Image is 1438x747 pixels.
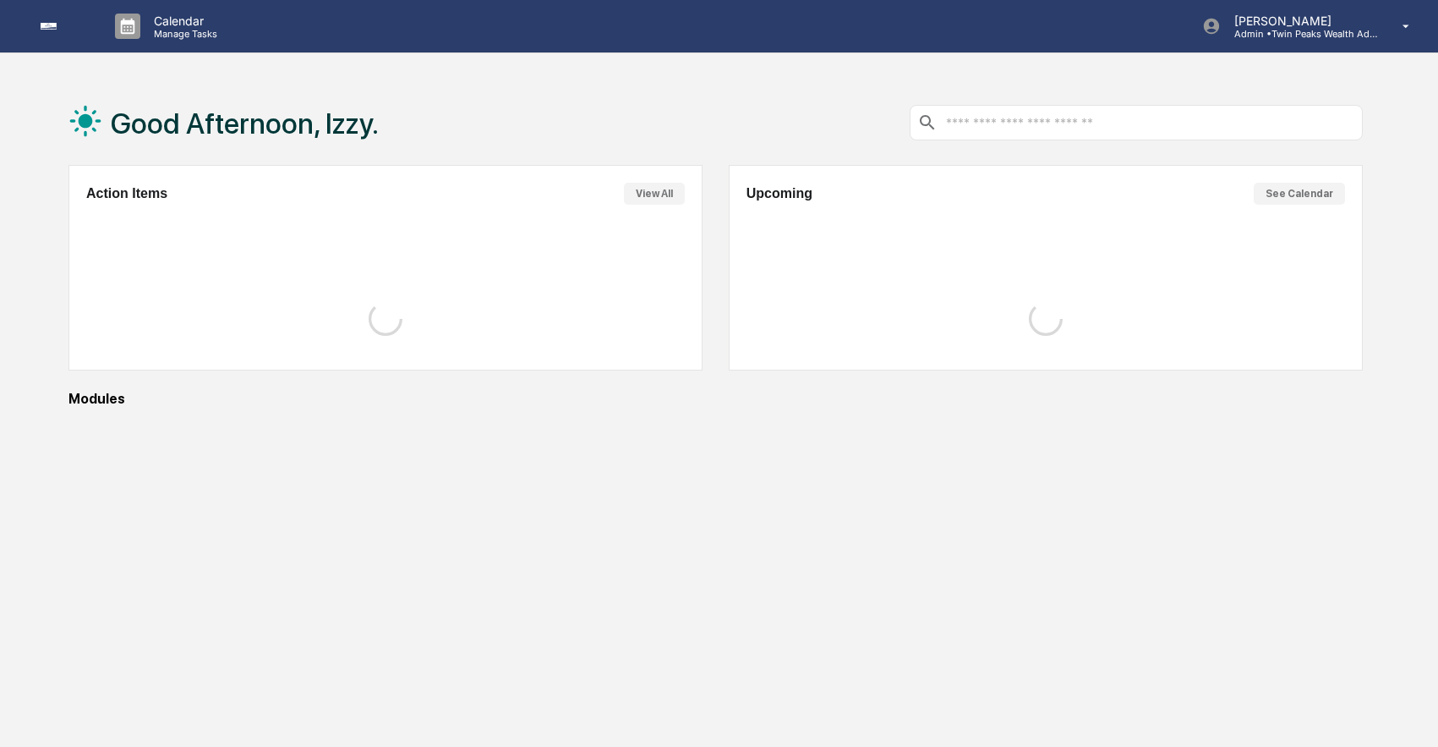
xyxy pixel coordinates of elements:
img: logo [41,23,81,29]
p: Admin • Twin Peaks Wealth Advisors [1221,28,1378,40]
h2: Action Items [86,186,167,201]
div: Modules [68,391,1363,407]
h2: Upcoming [746,186,812,201]
p: Calendar [140,14,226,28]
p: [PERSON_NAME] [1221,14,1378,28]
button: See Calendar [1254,183,1345,205]
p: Manage Tasks [140,28,226,40]
h1: Good Afternoon, Izzy. [111,107,379,140]
button: View All [624,183,685,205]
